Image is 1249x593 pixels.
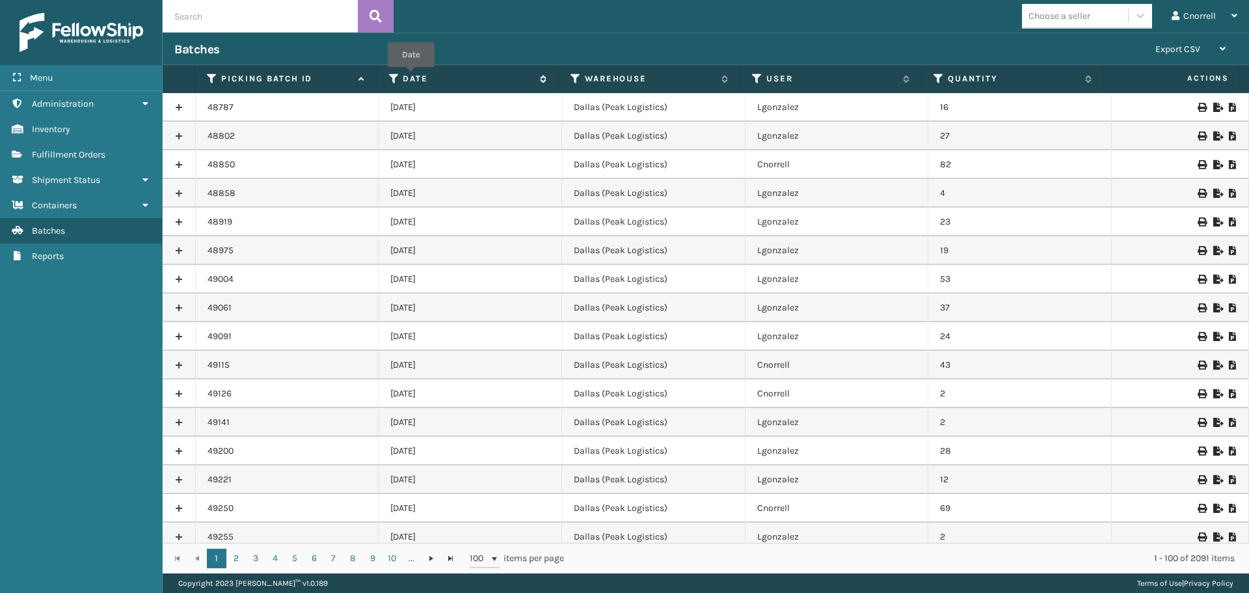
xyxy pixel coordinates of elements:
td: [DATE] [379,150,562,179]
td: 16 [928,93,1112,122]
td: 49004 [196,265,379,294]
td: Lgonzalez [745,294,929,322]
i: Export to .xls [1213,389,1221,398]
td: [DATE] [379,265,562,294]
i: Print Picklist Labels [1198,475,1205,484]
i: Print Picklist Labels [1198,447,1205,456]
td: 49250 [196,494,379,523]
span: Containers [32,200,77,211]
td: 49255 [196,523,379,551]
td: Dallas (Peak Logistics) [562,294,745,322]
td: Cnorrell [745,150,929,179]
td: 49221 [196,465,379,494]
a: 10 [383,549,402,568]
label: Quantity [948,73,1078,85]
td: 48787 [196,93,379,122]
td: Lgonzalez [745,437,929,465]
p: Copyright 2023 [PERSON_NAME]™ v 1.0.189 [178,573,328,593]
i: Export to .xls [1213,475,1221,484]
label: Warehouse [585,73,715,85]
td: [DATE] [379,408,562,437]
td: [DATE] [379,322,562,351]
a: ... [402,549,422,568]
td: Lgonzalez [745,408,929,437]
td: 27 [928,122,1112,150]
span: Inventory [32,124,70,135]
i: Print Picklist [1229,361,1237,370]
i: Print Picklist [1229,275,1237,284]
td: Lgonzalez [745,465,929,494]
i: Print Picklist Labels [1198,303,1205,312]
td: Dallas (Peak Logistics) [562,523,745,551]
td: Lgonzalez [745,122,929,150]
i: Export to .xls [1213,217,1221,227]
td: 48802 [196,122,379,150]
i: Print Picklist [1229,189,1237,198]
i: Print Picklist Labels [1198,246,1205,255]
span: Menu [30,72,53,83]
i: Print Picklist [1229,103,1237,112]
td: Dallas (Peak Logistics) [562,265,745,294]
h3: Batches [174,42,220,57]
td: Dallas (Peak Logistics) [562,122,745,150]
span: Go to the next page [426,553,436,564]
td: 49200 [196,437,379,465]
td: 37 [928,294,1112,322]
i: Print Picklist Labels [1198,418,1205,427]
td: [DATE] [379,351,562,379]
a: 2 [226,549,246,568]
span: Administration [32,98,94,109]
a: 3 [246,549,265,568]
a: 6 [304,549,324,568]
span: Actions [1108,68,1237,89]
i: Export to .xls [1213,131,1221,141]
i: Print Picklist Labels [1198,160,1205,169]
td: 49141 [196,408,379,437]
td: [DATE] [379,208,562,236]
i: Print Picklist Labels [1198,103,1205,112]
i: Print Picklist Labels [1198,532,1205,542]
i: Export to .xls [1213,504,1221,513]
td: Dallas (Peak Logistics) [562,236,745,265]
i: Export to .xls [1213,275,1221,284]
a: 7 [324,549,343,568]
span: Reports [32,251,64,262]
td: Dallas (Peak Logistics) [562,465,745,494]
i: Print Picklist [1229,532,1237,542]
td: 49091 [196,322,379,351]
a: 1 [207,549,226,568]
i: Print Picklist Labels [1198,389,1205,398]
td: Dallas (Peak Logistics) [562,179,745,208]
i: Print Picklist [1229,303,1237,312]
td: [DATE] [379,465,562,494]
td: [DATE] [379,236,562,265]
td: Dallas (Peak Logistics) [562,150,745,179]
td: Dallas (Peak Logistics) [562,351,745,379]
i: Print Picklist [1229,131,1237,141]
td: 49115 [196,351,379,379]
td: Lgonzalez [745,179,929,208]
td: [DATE] [379,494,562,523]
td: Cnorrell [745,379,929,408]
i: Print Picklist [1229,447,1237,456]
label: Picking batch ID [221,73,351,85]
td: Cnorrell [745,351,929,379]
i: Print Picklist [1229,504,1237,513]
td: 48975 [196,236,379,265]
i: Export to .xls [1213,103,1221,112]
td: Dallas (Peak Logistics) [562,379,745,408]
td: Lgonzalez [745,236,929,265]
td: [DATE] [379,179,562,208]
div: Choose a seller [1028,9,1090,23]
td: 49061 [196,294,379,322]
span: Fulfillment Orders [32,149,105,160]
td: 23 [928,208,1112,236]
td: Lgonzalez [745,93,929,122]
i: Export to .xls [1213,332,1221,341]
td: Lgonzalez [745,523,929,551]
i: Export to .xls [1213,189,1221,198]
a: Terms of Use [1137,579,1182,588]
td: Lgonzalez [745,322,929,351]
a: Privacy Policy [1184,579,1233,588]
a: 5 [285,549,304,568]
